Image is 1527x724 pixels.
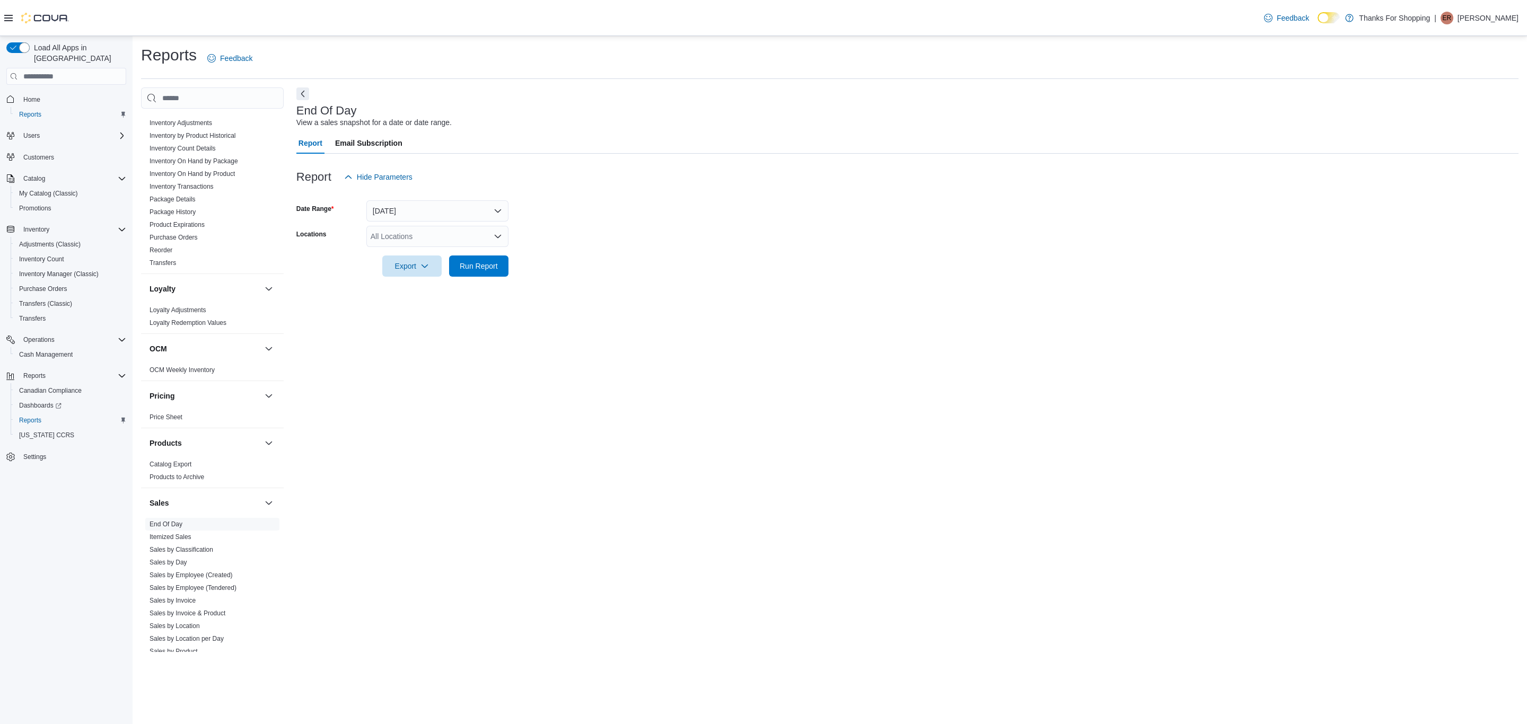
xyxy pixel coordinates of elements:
[15,297,126,310] span: Transfers (Classic)
[150,306,206,314] span: Loyalty Adjustments
[19,223,54,236] button: Inventory
[11,237,130,252] button: Adjustments (Classic)
[203,48,257,69] a: Feedback
[19,450,126,463] span: Settings
[19,172,49,185] button: Catalog
[150,366,215,374] a: OCM Weekly Inventory
[150,170,235,178] a: Inventory On Hand by Product
[2,332,130,347] button: Operations
[150,413,182,421] a: Price Sheet
[150,246,172,254] a: Reorder
[460,261,498,271] span: Run Report
[19,386,82,395] span: Canadian Compliance
[150,220,205,229] span: Product Expirations
[15,348,77,361] a: Cash Management
[494,232,502,241] button: Open list of options
[150,284,260,294] button: Loyalty
[15,238,85,251] a: Adjustments (Classic)
[220,53,252,64] span: Feedback
[2,449,130,464] button: Settings
[150,319,226,326] a: Loyalty Redemption Values
[150,343,167,354] h3: OCM
[19,93,45,106] a: Home
[23,95,40,104] span: Home
[262,390,275,402] button: Pricing
[296,230,327,239] label: Locations
[15,108,126,121] span: Reports
[150,571,233,579] a: Sales by Employee (Created)
[15,429,126,442] span: Washington CCRS
[15,253,126,266] span: Inventory Count
[150,584,236,592] span: Sales by Employee (Tendered)
[340,166,417,188] button: Hide Parameters
[150,533,191,541] a: Itemized Sales
[150,559,187,566] a: Sales by Day
[23,372,46,380] span: Reports
[150,119,212,127] a: Inventory Adjustments
[11,252,130,267] button: Inventory Count
[150,634,224,643] span: Sales by Location per Day
[2,91,130,107] button: Home
[1443,12,1452,24] span: ER
[296,171,331,183] h3: Report
[19,350,73,359] span: Cash Management
[150,609,225,617] span: Sales by Invoice & Product
[296,205,334,213] label: Date Range
[19,314,46,323] span: Transfers
[19,151,126,164] span: Customers
[15,399,66,412] a: Dashboards
[21,13,69,23] img: Cova
[150,391,260,401] button: Pricing
[1277,13,1309,23] span: Feedback
[150,438,182,448] h3: Products
[15,414,126,427] span: Reports
[150,647,198,656] span: Sales by Product
[150,546,213,553] a: Sales by Classification
[19,401,62,410] span: Dashboards
[1260,7,1313,29] a: Feedback
[23,335,55,344] span: Operations
[262,497,275,509] button: Sales
[15,108,46,121] a: Reports
[150,208,196,216] a: Package History
[15,268,126,280] span: Inventory Manager (Classic)
[11,398,130,413] a: Dashboards
[150,438,260,448] button: Products
[141,304,284,333] div: Loyalty
[150,131,236,140] span: Inventory by Product Historical
[11,296,130,311] button: Transfers (Classic)
[15,312,50,325] a: Transfers
[150,145,216,152] a: Inventory Count Details
[11,281,130,296] button: Purchase Orders
[150,391,174,401] h3: Pricing
[15,414,46,427] a: Reports
[19,451,50,463] a: Settings
[15,187,126,200] span: My Catalog (Classic)
[15,384,126,397] span: Canadian Compliance
[19,223,126,236] span: Inventory
[382,255,442,277] button: Export
[15,399,126,412] span: Dashboards
[19,129,126,142] span: Users
[15,282,126,295] span: Purchase Orders
[19,110,41,119] span: Reports
[150,622,200,630] span: Sales by Location
[262,342,275,355] button: OCM
[150,157,238,165] span: Inventory On Hand by Package
[449,255,508,277] button: Run Report
[1458,12,1519,24] p: [PERSON_NAME]
[150,183,214,190] a: Inventory Transactions
[262,282,275,295] button: Loyalty
[19,204,51,213] span: Promotions
[150,144,216,153] span: Inventory Count Details
[30,42,126,64] span: Load All Apps in [GEOGRAPHIC_DATA]
[150,234,198,241] a: Purchase Orders
[19,189,78,198] span: My Catalog (Classic)
[19,270,99,278] span: Inventory Manager (Classic)
[150,473,204,481] a: Products to Archive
